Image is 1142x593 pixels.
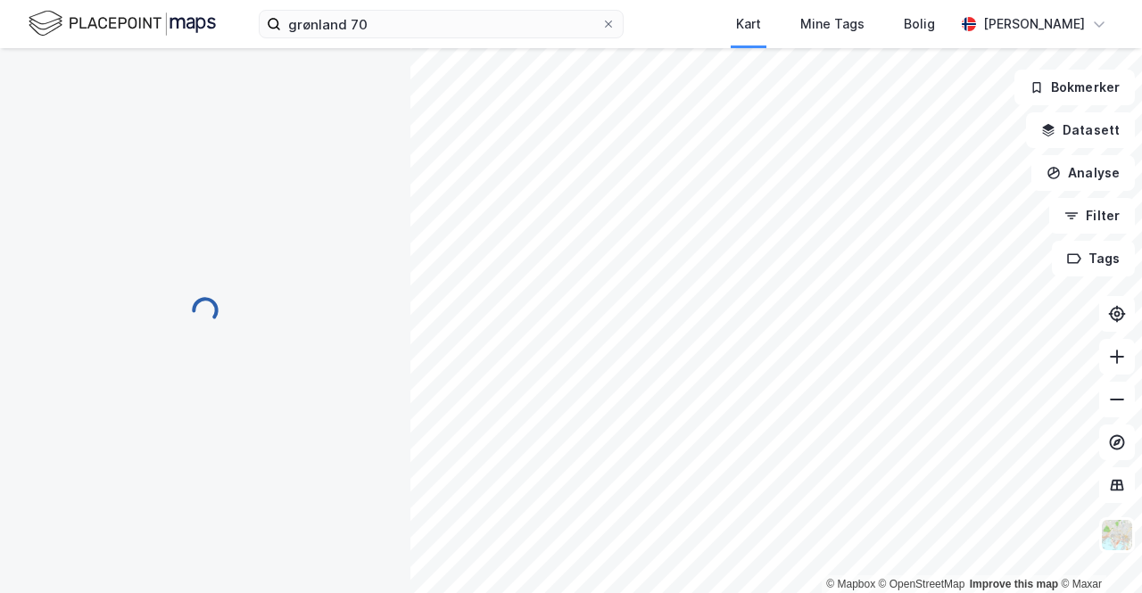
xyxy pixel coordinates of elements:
[800,13,865,35] div: Mine Tags
[1049,198,1135,234] button: Filter
[736,13,761,35] div: Kart
[904,13,935,35] div: Bolig
[1026,112,1135,148] button: Datasett
[970,578,1058,590] a: Improve this map
[191,296,219,325] img: spinner.a6d8c91a73a9ac5275cf975e30b51cfb.svg
[983,13,1085,35] div: [PERSON_NAME]
[1014,70,1135,105] button: Bokmerker
[29,8,216,39] img: logo.f888ab2527a4732fd821a326f86c7f29.svg
[1053,507,1142,593] iframe: Chat Widget
[1053,507,1142,593] div: Kontrollprogram for chat
[1052,241,1135,276] button: Tags
[281,11,601,37] input: Søk på adresse, matrikkel, gårdeiere, leietakere eller personer
[826,578,875,590] a: Mapbox
[1031,155,1135,191] button: Analyse
[879,578,965,590] a: OpenStreetMap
